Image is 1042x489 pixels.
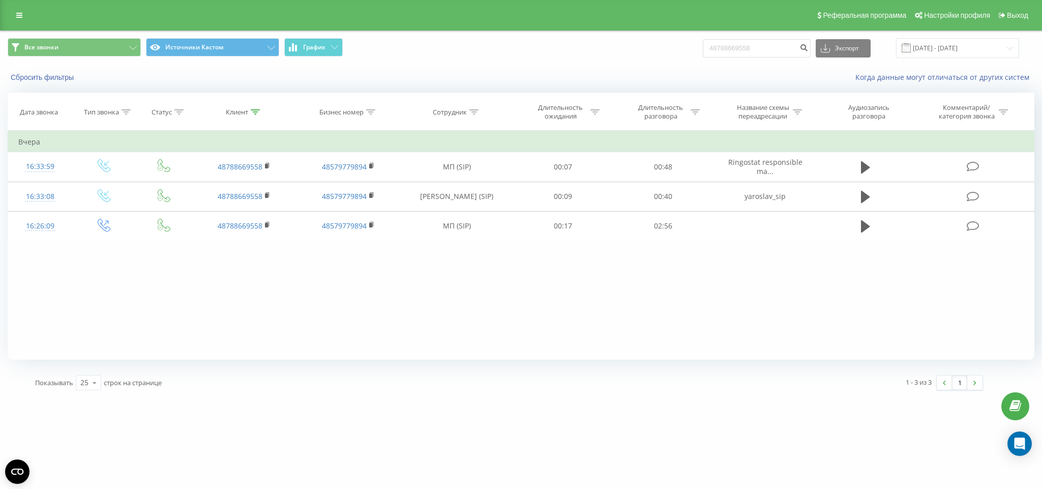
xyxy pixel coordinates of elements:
div: 25 [80,378,88,388]
td: 00:09 [513,182,613,211]
div: Сотрудник [433,108,467,117]
td: 00:40 [613,182,713,211]
a: 48579779894 [322,221,367,231]
td: [PERSON_NAME] (SIP) [401,182,513,211]
button: Все звонки [8,38,141,56]
a: 48579779894 [322,191,367,201]
button: Источники Кастом [146,38,279,56]
span: Реферальная программа [823,11,906,19]
a: 48579779894 [322,162,367,171]
td: МП (SIP) [401,211,513,241]
td: 02:56 [613,211,713,241]
span: График [303,44,325,51]
td: МП (SIP) [401,152,513,182]
div: Клиент [226,108,248,117]
button: Сбросить фильтры [8,73,79,82]
span: строк на странице [104,378,162,387]
div: Комментарий/категория звонка [937,103,996,121]
span: Настройки профиля [924,11,990,19]
td: yaroslav_sip [713,182,817,211]
div: Тип звонка [84,108,119,117]
div: Название схемы переадресации [736,103,790,121]
button: Open CMP widget [5,459,29,484]
span: Ringostat responsible ma... [728,157,802,176]
td: 00:07 [513,152,613,182]
div: Дата звонка [20,108,58,117]
span: Все звонки [24,43,58,51]
span: Показывать [35,378,73,387]
a: 48788669558 [218,162,262,171]
a: 48788669558 [218,221,262,231]
a: Когда данные могут отличаться от других систем [855,72,1034,82]
td: Вчера [8,132,1034,152]
div: Длительность разговора [634,103,688,121]
button: Экспорт [816,39,871,57]
td: 00:48 [613,152,713,182]
div: Статус [152,108,172,117]
div: 16:33:59 [18,157,62,177]
button: График [284,38,343,56]
a: 1 [952,376,967,390]
td: 00:17 [513,211,613,241]
div: 16:26:09 [18,216,62,236]
input: Поиск по номеру [703,39,811,57]
span: Выход [1007,11,1028,19]
div: 16:33:08 [18,187,62,207]
div: Бизнес номер [319,108,364,117]
a: 48788669558 [218,191,262,201]
div: 1 - 3 из 3 [906,377,932,387]
div: Длительность ожидания [533,103,588,121]
div: Аудиозапись разговора [836,103,902,121]
div: Open Intercom Messenger [1007,432,1032,456]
